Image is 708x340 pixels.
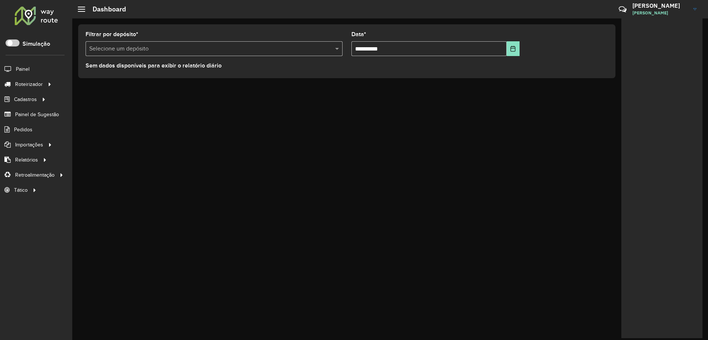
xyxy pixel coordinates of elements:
label: Sem dados disponíveis para exibir o relatório diário [86,61,222,70]
span: Cadastros [14,96,37,103]
span: Relatórios [15,156,38,164]
label: Simulação [22,39,50,48]
button: Choose Date [507,41,520,56]
span: Painel de Sugestão [15,111,59,118]
span: Pedidos [14,126,32,133]
span: Tático [14,186,28,194]
h3: [PERSON_NAME] [632,2,688,9]
a: Contato Rápido [615,1,631,17]
label: Data [351,30,366,39]
span: [PERSON_NAME] [632,10,688,16]
span: Roteirizador [15,80,43,88]
span: Painel [16,65,29,73]
span: Importações [15,141,43,149]
span: Retroalimentação [15,171,55,179]
h2: Dashboard [85,5,126,13]
label: Filtrar por depósito [86,30,138,39]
